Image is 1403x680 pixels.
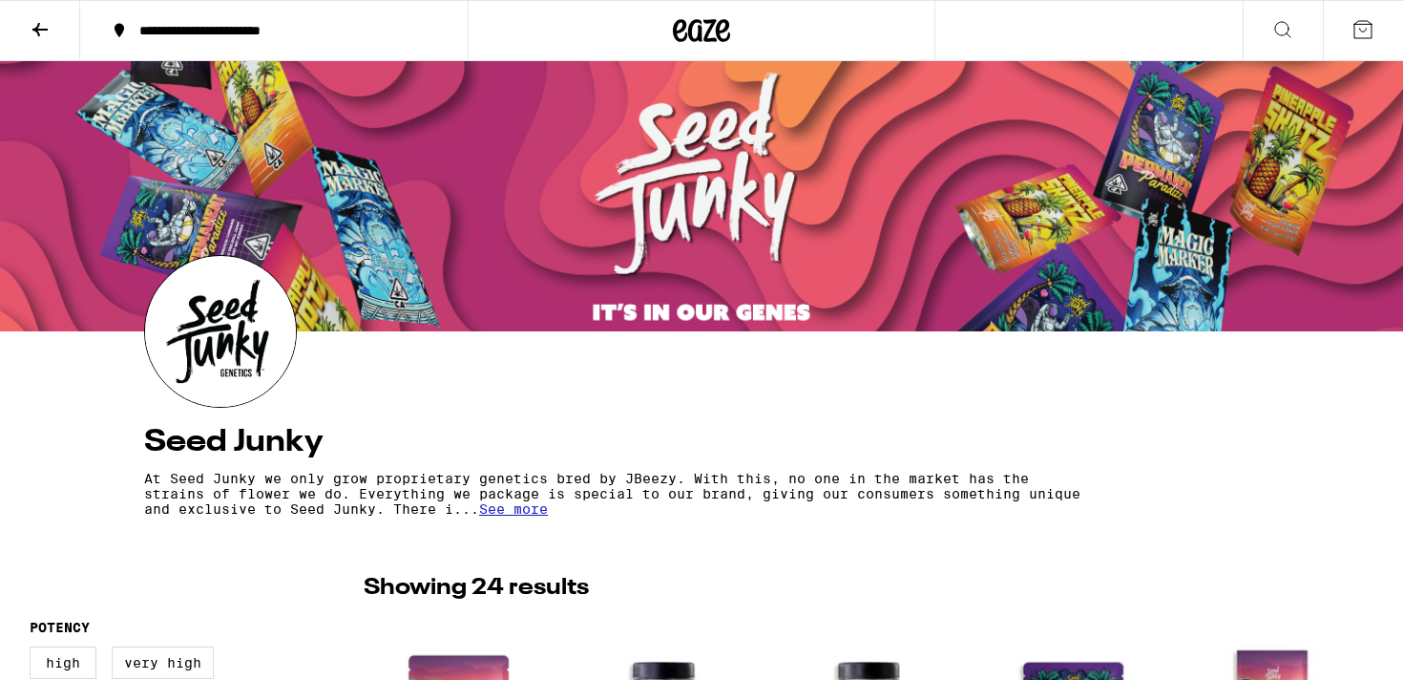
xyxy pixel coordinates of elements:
legend: Potency [30,620,90,635]
label: Very High [112,647,214,679]
h4: Seed Junky [144,427,1259,457]
label: High [30,647,96,679]
span: See more [479,501,548,517]
img: Seed Junky logo [145,256,296,407]
p: At Seed Junky we only grow proprietary genetics bred by JBeezy. With this, no one in the market h... [144,471,1091,517]
p: Showing 24 results [364,572,589,605]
